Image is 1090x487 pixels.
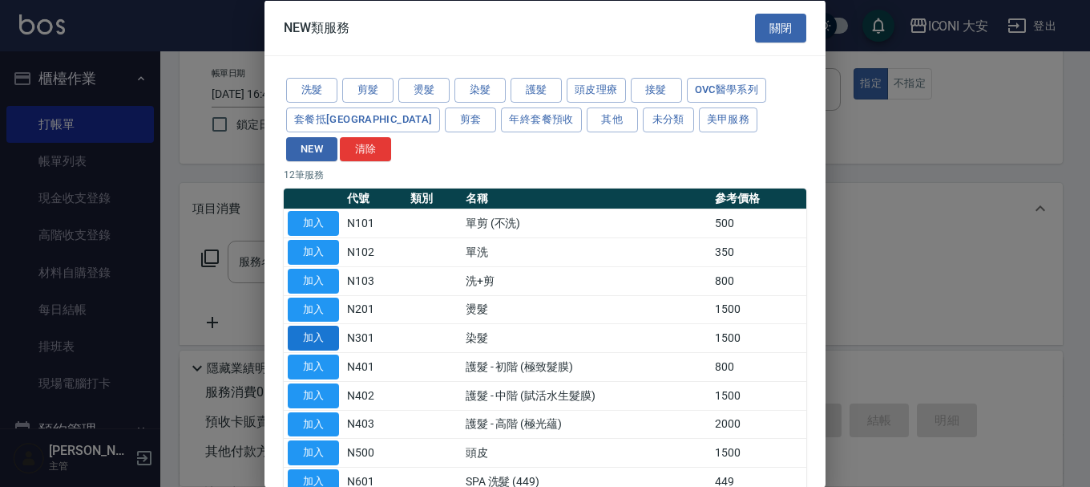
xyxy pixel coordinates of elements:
button: 剪套 [445,107,496,132]
button: 美甲服務 [699,107,758,132]
th: 類別 [406,189,462,209]
td: 800 [711,266,806,295]
td: N402 [343,381,406,410]
td: 1500 [711,323,806,352]
td: 燙髮 [462,295,711,324]
td: 染髮 [462,323,711,352]
button: 染髮 [454,78,506,103]
td: 單洗 [462,237,711,266]
button: 加入 [288,383,339,408]
td: 單剪 (不洗) [462,209,711,237]
button: 年終套餐預收 [501,107,581,132]
td: 350 [711,237,806,266]
button: 護髮 [511,78,562,103]
td: N101 [343,209,406,237]
button: 加入 [288,211,339,236]
button: 接髮 [631,78,682,103]
td: N500 [343,438,406,467]
button: 加入 [288,240,339,265]
td: 1500 [711,381,806,410]
p: 12 筆服務 [284,168,806,182]
button: 加入 [288,440,339,465]
button: 剪髮 [342,78,394,103]
td: N401 [343,352,406,381]
td: 1500 [711,438,806,467]
td: 2000 [711,410,806,439]
button: 洗髮 [286,78,337,103]
th: 代號 [343,189,406,209]
td: 洗+剪 [462,266,711,295]
td: N103 [343,266,406,295]
button: NEW [286,136,337,161]
button: 頭皮理療 [567,78,626,103]
span: NEW類服務 [284,19,349,35]
td: 500 [711,209,806,237]
button: 清除 [340,136,391,161]
td: 護髮 - 中階 (賦活水生髮膜) [462,381,711,410]
td: N403 [343,410,406,439]
button: 加入 [288,268,339,293]
td: 護髮 - 初階 (極致髮膜) [462,352,711,381]
button: ovc醫學系列 [687,78,767,103]
button: 加入 [288,355,339,379]
button: 加入 [288,297,339,322]
td: N301 [343,323,406,352]
button: 加入 [288,412,339,436]
button: 套餐抵[GEOGRAPHIC_DATA] [286,107,440,132]
td: 頭皮 [462,438,711,467]
td: N102 [343,237,406,266]
td: 1500 [711,295,806,324]
th: 名稱 [462,189,711,209]
button: 加入 [288,326,339,351]
button: 燙髮 [398,78,450,103]
button: 其他 [587,107,638,132]
td: 800 [711,352,806,381]
button: 關閉 [755,13,806,43]
th: 參考價格 [711,189,806,209]
td: 護髮 - 高階 (極光蘊) [462,410,711,439]
button: 未分類 [643,107,694,132]
td: N201 [343,295,406,324]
